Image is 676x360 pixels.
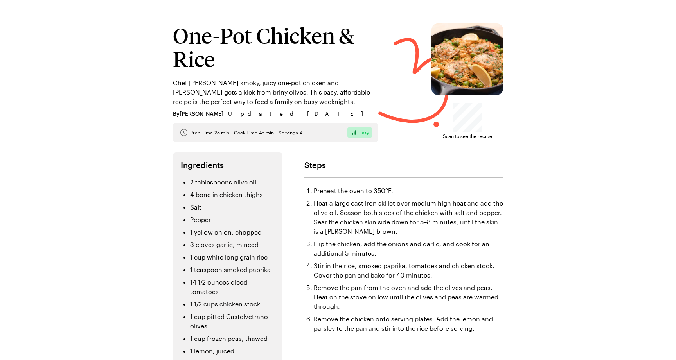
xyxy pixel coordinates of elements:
[304,160,503,170] h2: Steps
[314,261,503,280] li: Stir in the rice, smoked paprika, tomatoes and chicken stock. Cover the pan and bake for 40 minutes.
[314,239,503,258] li: Flip the chicken, add the onions and garlic, and cook for an additional 5 minutes.
[190,278,275,296] li: 14 1/2 ounces diced tomatoes
[314,186,503,195] li: Preheat the oven to 350°F.
[190,202,275,212] li: Salt
[190,227,275,237] li: 1 yellow onion, chopped
[181,160,275,170] h2: Ingredients
[234,129,274,136] span: Cook Time: 45 min
[173,109,223,118] span: By [PERSON_NAME]
[190,346,275,356] li: 1 lemon, juiced
[190,265,275,274] li: 1 teaspoon smoked paprika
[314,283,503,311] li: Remove the pan from the oven and add the olives and peas. Heat on the stove on low until the oliv...
[190,334,275,343] li: 1 cup frozen peas, thawed
[228,109,371,118] span: Updated : [DATE]
[443,132,492,140] span: Scan to see the recipe
[190,129,229,136] span: Prep Time: 25 min
[190,215,275,224] li: Pepper
[190,190,275,199] li: 4 bone in chicken thighs
[279,129,302,136] span: Servings: 4
[173,23,378,70] h1: One-Pot Chicken & Rice
[314,199,503,236] li: Heat a large cast iron skillet over medium high heat and add the olive oil. Season both sides of ...
[190,240,275,249] li: 3 cloves garlic, minced
[431,23,503,95] img: One-Pot Chicken & Rice
[190,312,275,331] li: 1 cup pitted Castelvetrano olives
[359,129,369,136] span: Easy
[190,299,275,309] li: 1 1/2 cups chicken stock
[314,314,503,333] li: Remove the chicken onto serving plates. Add the lemon and parsley to the pan and stir into the ri...
[190,177,275,187] li: 2 tablespoons olive oil
[173,78,378,106] p: Chef [PERSON_NAME] smoky, juicy one-pot chicken and [PERSON_NAME] gets a kick from briny olives. ...
[190,253,275,262] li: 1 cup white long grain rice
